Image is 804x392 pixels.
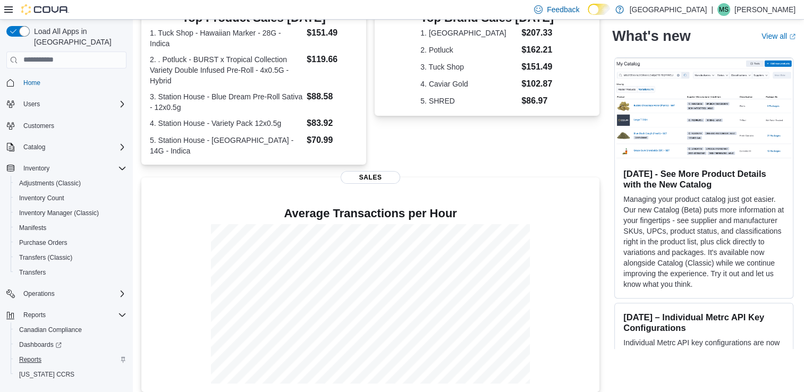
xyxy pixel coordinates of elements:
a: [US_STATE] CCRS [15,368,79,381]
dt: 4. Station House - Variety Pack 12x0.5g [150,118,302,129]
dd: $70.99 [307,134,358,147]
svg: External link [789,33,795,40]
img: Cova [21,4,69,15]
dt: 2. Potluck [420,45,517,55]
span: Purchase Orders [19,238,67,247]
span: MS [719,3,729,16]
a: Purchase Orders [15,236,72,249]
span: Dashboards [15,338,126,351]
button: Operations [2,286,131,301]
span: Catalog [23,143,45,151]
span: Transfers (Classic) [19,253,72,262]
dd: $162.21 [521,44,554,56]
a: View allExternal link [761,32,795,40]
span: Users [23,100,40,108]
dd: $102.87 [521,78,554,90]
dt: 1. Tuck Shop - Hawaiian Marker - 28G - Indica [150,28,302,49]
span: Sales [341,171,400,184]
dt: 5. SHRED [420,96,517,106]
dd: $88.58 [307,90,358,103]
span: Canadian Compliance [15,323,126,336]
a: Customers [19,120,58,132]
button: Transfers (Classic) [11,250,131,265]
a: Transfers [15,266,50,279]
dt: 1. [GEOGRAPHIC_DATA] [420,28,517,38]
span: Inventory Count [19,194,64,202]
span: Home [19,76,126,89]
span: Inventory Manager (Classic) [19,209,99,217]
span: Transfers (Classic) [15,251,126,264]
button: Reports [2,308,131,322]
button: Inventory Manager (Classic) [11,206,131,220]
a: Canadian Compliance [15,323,86,336]
p: | [711,3,713,16]
a: Inventory Count [15,192,69,204]
h3: [DATE] – Individual Metrc API Key Configurations [623,312,784,333]
p: [GEOGRAPHIC_DATA] [629,3,707,16]
dt: 3. Tuck Shop [420,62,517,72]
p: Managing your product catalog just got easier. Our new Catalog (Beta) puts more information at yo... [623,194,784,289]
span: Inventory Manager (Classic) [15,207,126,219]
span: Washington CCRS [15,368,126,381]
dt: 4. Caviar Gold [420,79,517,89]
h2: What's new [612,28,690,45]
button: Inventory [19,162,54,175]
a: Home [19,76,45,89]
span: Canadian Compliance [19,326,82,334]
span: Reports [23,311,46,319]
a: Dashboards [15,338,66,351]
a: Reports [15,353,46,366]
span: Inventory Count [15,192,126,204]
dd: $151.49 [307,27,358,39]
span: Users [19,98,126,110]
button: Adjustments (Classic) [11,176,131,191]
p: Individual Metrc API key configurations are now available for all Metrc states. For instructions ... [623,337,784,369]
h3: [DATE] - See More Product Details with the New Catalog [623,168,784,190]
a: Dashboards [11,337,131,352]
span: Customers [23,122,54,130]
span: Transfers [19,268,46,277]
span: Customers [19,119,126,132]
button: Users [19,98,44,110]
dd: $86.97 [521,95,554,107]
dt: 5. Station House - [GEOGRAPHIC_DATA] - 14G - Indica [150,135,302,156]
button: [US_STATE] CCRS [11,367,131,382]
button: Canadian Compliance [11,322,131,337]
span: Purchase Orders [15,236,126,249]
dd: $207.33 [521,27,554,39]
button: Purchase Orders [11,235,131,250]
span: Dashboards [19,340,62,349]
a: Transfers (Classic) [15,251,77,264]
h4: Average Transactions per Hour [150,207,591,220]
button: Home [2,75,131,90]
button: Transfers [11,265,131,280]
button: Manifests [11,220,131,235]
span: Inventory [19,162,126,175]
span: [US_STATE] CCRS [19,370,74,379]
button: Inventory [2,161,131,176]
a: Manifests [15,221,50,234]
span: Manifests [19,224,46,232]
button: Inventory Count [11,191,131,206]
span: Reports [19,355,41,364]
span: Feedback [547,4,579,15]
span: Adjustments (Classic) [15,177,126,190]
span: Adjustments (Classic) [19,179,81,188]
span: Inventory [23,164,49,173]
span: Operations [19,287,126,300]
span: Home [23,79,40,87]
div: Mike Smith [717,3,730,16]
span: Reports [19,309,126,321]
button: Reports [19,309,50,321]
a: Adjustments (Classic) [15,177,85,190]
dd: $119.66 [307,53,358,66]
dt: 2. . Potluck - BURST x Tropical Collection Variety Double Infused Pre-Roll - 4x0.5G - Hybrid [150,54,302,86]
button: Users [2,97,131,112]
a: Inventory Manager (Classic) [15,207,103,219]
span: Load All Apps in [GEOGRAPHIC_DATA] [30,26,126,47]
button: Reports [11,352,131,367]
button: Customers [2,118,131,133]
span: Operations [23,289,55,298]
span: Manifests [15,221,126,234]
